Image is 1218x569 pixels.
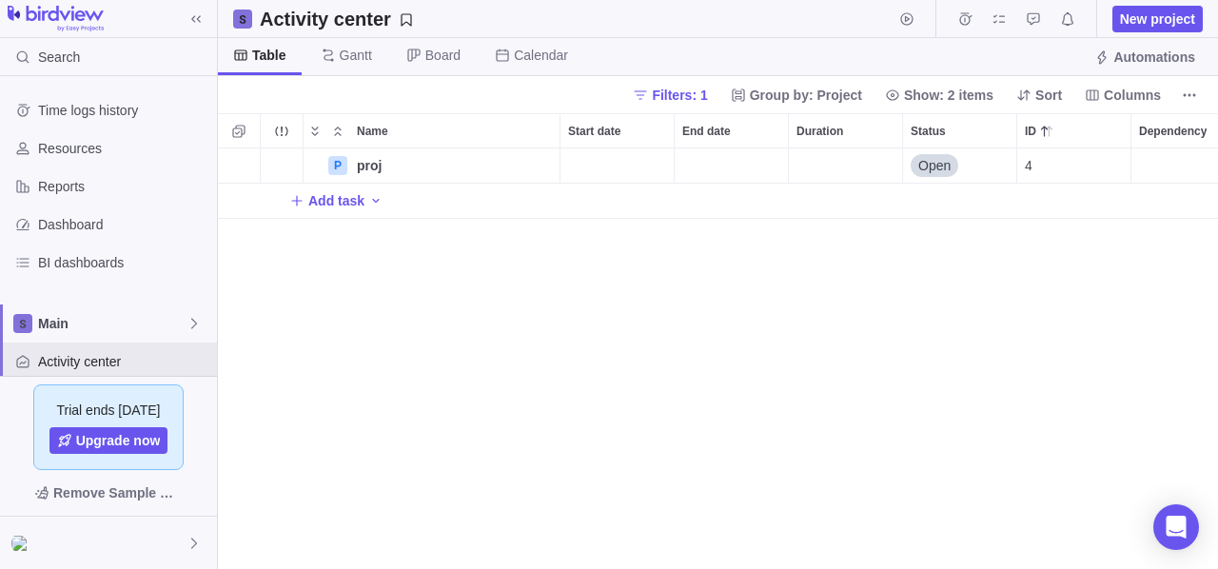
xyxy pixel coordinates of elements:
img: Show [11,536,34,551]
span: Resources [38,139,209,158]
span: Columns [1104,86,1161,105]
a: My assignments [986,14,1012,29]
span: More actions [1176,82,1203,108]
span: BI dashboards [38,253,209,272]
span: Automations [1113,48,1195,67]
span: ID [1025,122,1036,141]
div: Name [304,148,560,184]
span: Gantt [340,46,372,65]
div: Cyber Shaykh [11,532,34,555]
span: 4 [1025,156,1032,175]
div: Start date [560,114,674,147]
div: End date [675,148,789,184]
span: Activity center [38,352,209,371]
span: Reports [38,177,209,196]
div: Start date [560,148,675,184]
div: ID [1017,114,1130,147]
span: Automations [1087,44,1203,70]
span: Show: 2 items [904,86,993,105]
div: 4 [1017,148,1130,183]
span: Save your current layout and filters as a View [252,6,422,32]
span: Notifications [1054,6,1081,32]
span: Dashboard [38,215,209,234]
div: Duration [789,148,903,184]
img: logo [8,6,104,32]
span: Add task [308,191,364,210]
div: Trouble indication [261,148,304,184]
div: Status [903,114,1016,147]
div: End date [675,114,788,147]
span: My assignments [986,6,1012,32]
span: Selection mode [226,118,252,145]
div: P [328,156,347,175]
span: Show: 2 items [877,82,1001,108]
div: Open [903,148,1016,183]
div: ID [1017,148,1131,184]
div: proj [349,148,560,183]
a: Notifications [1054,14,1081,29]
span: Start timer [894,6,920,32]
span: Add task [289,187,364,214]
span: Time logs history [38,101,209,120]
span: Search [38,48,80,67]
div: Open Intercom Messenger [1153,504,1199,550]
span: Calendar [514,46,568,65]
span: Add activity [368,187,383,214]
span: Group by: Project [723,82,870,108]
span: Status [911,122,946,141]
a: Time logs [952,14,978,29]
span: Time logs [952,6,978,32]
span: Sort [1035,86,1062,105]
span: Start date [568,122,620,141]
span: Filters: 1 [652,86,707,105]
span: Group by: Project [750,86,862,105]
span: Sort [1009,82,1070,108]
a: Upgrade now [49,427,168,454]
span: Duration [796,122,843,141]
span: End date [682,122,731,141]
span: Trial ends [DATE] [57,401,161,420]
span: Open [918,156,951,175]
span: New project [1120,10,1195,29]
span: Name [357,122,388,141]
span: Collapse [326,118,349,145]
span: New project [1112,6,1203,32]
div: grid [218,148,1218,569]
span: Main [38,314,187,333]
div: Name [349,114,560,147]
span: proj [357,156,382,175]
span: Filters: 1 [625,82,715,108]
span: Expand [304,118,326,145]
span: Upgrade now [76,431,161,450]
span: Approval requests [1020,6,1047,32]
div: Status [903,148,1017,184]
span: Table [252,46,286,65]
span: Remove Sample Data [15,478,202,508]
span: Columns [1077,82,1169,108]
span: Dependency [1139,122,1207,141]
span: Board [425,46,461,65]
span: Remove Sample Data [53,481,183,504]
div: Duration [789,114,902,147]
a: Approval requests [1020,14,1047,29]
h2: Activity center [260,6,391,32]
